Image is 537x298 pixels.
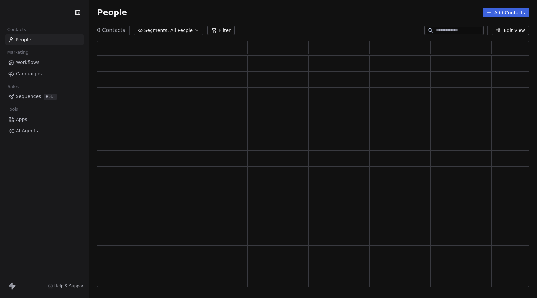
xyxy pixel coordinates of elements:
[16,127,38,134] span: AI Agents
[44,94,57,100] span: Beta
[207,26,235,35] button: Filter
[97,8,127,17] span: People
[5,82,22,92] span: Sales
[170,27,193,34] span: All People
[16,70,42,77] span: Campaigns
[5,114,84,125] a: Apps
[4,47,31,57] span: Marketing
[16,116,27,123] span: Apps
[5,91,84,102] a: SequencesBeta
[4,25,29,35] span: Contacts
[144,27,169,34] span: Segments:
[5,125,84,136] a: AI Agents
[48,284,85,289] a: Help & Support
[5,68,84,79] a: Campaigns
[5,34,84,45] a: People
[5,104,21,114] span: Tools
[97,26,125,34] span: 0 Contacts
[16,36,31,43] span: People
[16,59,40,66] span: Workflows
[54,284,85,289] span: Help & Support
[16,93,41,100] span: Sequences
[492,26,529,35] button: Edit View
[5,57,84,68] a: Workflows
[483,8,529,17] button: Add Contacts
